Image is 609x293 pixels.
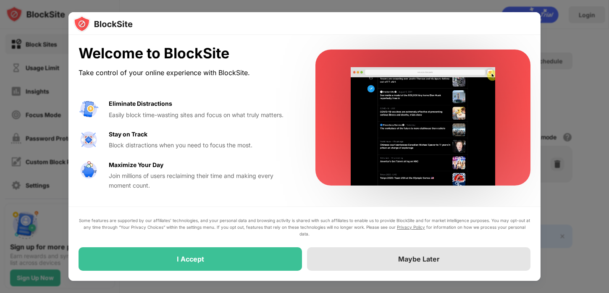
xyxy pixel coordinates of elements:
div: Eliminate Distractions [109,99,172,108]
img: value-focus.svg [79,130,99,150]
a: Privacy Policy [397,225,425,230]
div: Easily block time-wasting sites and focus on what truly matters. [109,110,295,120]
div: Stay on Track [109,130,147,139]
img: logo-blocksite.svg [73,16,133,32]
img: value-safe-time.svg [79,160,99,181]
div: Welcome to BlockSite [79,45,295,62]
div: Join millions of users reclaiming their time and making every moment count. [109,171,295,190]
div: Maximize Your Day [109,160,163,170]
img: value-avoid-distractions.svg [79,99,99,119]
div: I Accept [177,255,204,263]
div: Block distractions when you need to focus the most. [109,141,295,150]
div: Some features are supported by our affiliates’ technologies, and your personal data and browsing ... [79,217,530,237]
div: Take control of your online experience with BlockSite. [79,67,295,79]
div: Maybe Later [398,255,440,263]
